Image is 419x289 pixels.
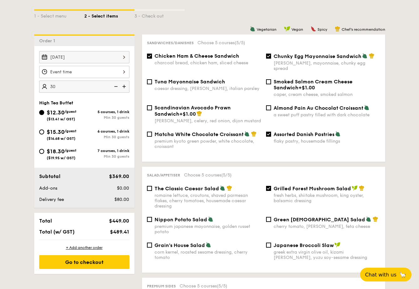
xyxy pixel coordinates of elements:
input: Scandinavian Avocado Prawn Sandwich+$1.00[PERSON_NAME], celery, red onion, dijon mustard [147,105,152,110]
input: Green [DEMOGRAPHIC_DATA] Saladcherry tomato, [PERSON_NAME], feta cheese [266,217,271,222]
span: Smoked Salmon Cream Cheese Sandwich [274,79,353,91]
span: Sandwiches/Danishes [147,41,194,45]
span: (5/5) [217,283,227,289]
img: icon-chef-hat.a58ddaea.svg [369,53,374,59]
input: Event date [39,51,129,63]
span: Subtotal [39,173,60,179]
input: $12.30/guest($13.41 w/ GST)5 courses, 1 drinkMin 30 guests [39,110,44,115]
div: flaky pastry, housemade fillings [274,139,380,144]
input: Chunky Egg Mayonnaise Sandwich[PERSON_NAME], mayonnaise, chunky egg spread [266,54,271,59]
span: Add-ons [39,186,57,191]
img: icon-vegan.f8ff3823.svg [352,185,358,191]
span: Vegan [291,27,303,32]
img: icon-chef-hat.a58ddaea.svg [196,111,202,116]
input: The Classic Caesar Saladromaine lettuce, croutons, shaved parmesan flakes, cherry tomatoes, house... [147,186,152,191]
span: /guest [65,129,76,133]
input: Tuna Mayonnaise Sandwichcaesar dressing, [PERSON_NAME], italian parsley [147,79,152,84]
input: Nippon Potato Saladpremium japanese mayonnaise, golden russet potato [147,217,152,222]
img: icon-vegan.f8ff3823.svg [284,26,290,32]
span: Choose 5 courses [180,283,227,289]
span: /guest [65,148,76,153]
input: Grilled Forest Mushroom Saladfresh herbs, shiitake mushroom, king oyster, balsamic dressing [266,186,271,191]
img: icon-chef-hat.a58ddaea.svg [227,185,232,191]
span: ($19.95 w/ GST) [47,156,76,160]
div: a sweet puff pastry filled with dark chocolate [274,112,380,118]
span: Scandinavian Avocado Prawn Sandwich [155,105,231,117]
span: Matcha White Chocolate Croissant [155,131,244,137]
span: Premium sides [147,284,176,288]
span: $12.30 [47,109,65,116]
span: ($13.41 w/ GST) [47,117,75,121]
span: Nippon Potato Salad [155,217,207,223]
img: icon-vegetarian.fe4039eb.svg [250,26,255,32]
img: icon-vegetarian.fe4039eb.svg [366,216,371,222]
img: icon-chef-hat.a58ddaea.svg [373,216,378,222]
span: Spicy [317,27,327,32]
span: 🦙 [399,271,406,278]
span: Total [39,218,52,224]
input: $15.30/guest($16.68 w/ GST)6 courses, 1 drinkMin 30 guests [39,129,44,134]
span: +$1.00 [298,85,315,91]
div: Go to checkout [39,255,129,269]
span: $18.30 [47,148,65,155]
span: Vegetarian [257,27,276,32]
span: (5/5) [221,172,232,178]
div: caesar dressing, [PERSON_NAME], italian parsley [155,86,261,91]
div: 7 courses, 1 drink [84,149,129,153]
input: Almond Pain Au Chocolat Croissanta sweet puff pastry filled with dark chocolate [266,105,271,110]
button: Chat with us🦙 [360,268,411,281]
span: (5/5) [235,40,245,45]
div: Min 30 guests [84,154,129,159]
span: Chicken Ham & Cheese Sandwich [155,53,239,59]
span: Grain's House Salad [155,242,205,248]
span: Grilled Forest Mushroom Salad [274,186,351,192]
div: Min 30 guests [84,135,129,139]
span: Delivery fee [39,197,64,202]
span: Green [DEMOGRAPHIC_DATA] Salad [274,217,365,223]
img: icon-vegetarian.fe4039eb.svg [244,131,250,137]
img: icon-vegetarian.fe4039eb.svg [220,185,225,191]
div: + Add another order [39,245,129,250]
span: $0.00 [117,186,129,191]
span: /guest [65,109,76,114]
img: icon-vegetarian.fe4039eb.svg [335,131,341,137]
div: greek extra virgin olive oil, kizami [PERSON_NAME], yuzu soy-sesame dressing [274,250,380,260]
img: icon-vegetarian.fe4039eb.svg [362,53,368,59]
div: premium kyoto green powder, white chocolate, croissant [155,139,261,149]
div: 2 - Select items [84,11,134,19]
div: cherry tomato, [PERSON_NAME], feta cheese [274,224,380,229]
span: Tuna Mayonnaise Sandwich [155,79,225,85]
span: $449.00 [109,218,129,224]
input: Chicken Ham & Cheese Sandwichcharcoal bread, chicken ham, sliced cheese [147,54,152,59]
span: Order 1 [39,38,58,44]
div: 6 courses, 1 drink [84,129,129,134]
img: icon-vegan.f8ff3823.svg [334,242,341,248]
img: icon-vegetarian.fe4039eb.svg [208,216,213,222]
input: Japanese Broccoli Slawgreek extra virgin olive oil, kizami [PERSON_NAME], yuzu soy-sesame dressing [266,243,271,248]
div: [PERSON_NAME], mayonnaise, chunky egg spread [274,60,380,71]
span: $80.00 [114,197,129,202]
img: icon-vegetarian.fe4039eb.svg [206,242,211,248]
span: High Tea Buffet [39,100,73,106]
span: $15.30 [47,129,65,135]
img: icon-chef-hat.a58ddaea.svg [251,131,257,137]
div: [PERSON_NAME], celery, red onion, dijon mustard [155,118,261,123]
span: Almond Pain Au Chocolat Croissant [274,105,363,111]
div: romaine lettuce, croutons, shaved parmesan flakes, cherry tomatoes, housemade caesar dressing [155,193,261,209]
span: Choose 5 courses [184,172,232,178]
div: fresh herbs, shiitake mushroom, king oyster, balsamic dressing [274,193,380,203]
input: Grain's House Saladcorn kernel, roasted sesame dressing, cherry tomato [147,243,152,248]
span: Chef's recommendation [342,27,385,32]
div: 1 - Select menu [34,11,84,19]
div: premium japanese mayonnaise, golden russet potato [155,224,261,234]
div: 3 - Check out [134,11,185,19]
span: +$1.00 [179,111,196,117]
span: Assorted Danish Pastries [274,131,334,137]
img: icon-reduce.1d2dbef1.svg [111,81,120,92]
input: Matcha White Chocolate Croissantpremium kyoto green powder, white chocolate, croissant [147,132,152,137]
span: $489.41 [110,229,129,235]
span: $369.00 [109,173,129,179]
span: Choose 5 courses [197,40,245,45]
img: icon-chef-hat.a58ddaea.svg [335,26,340,32]
span: Total (w/ GST) [39,229,75,235]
